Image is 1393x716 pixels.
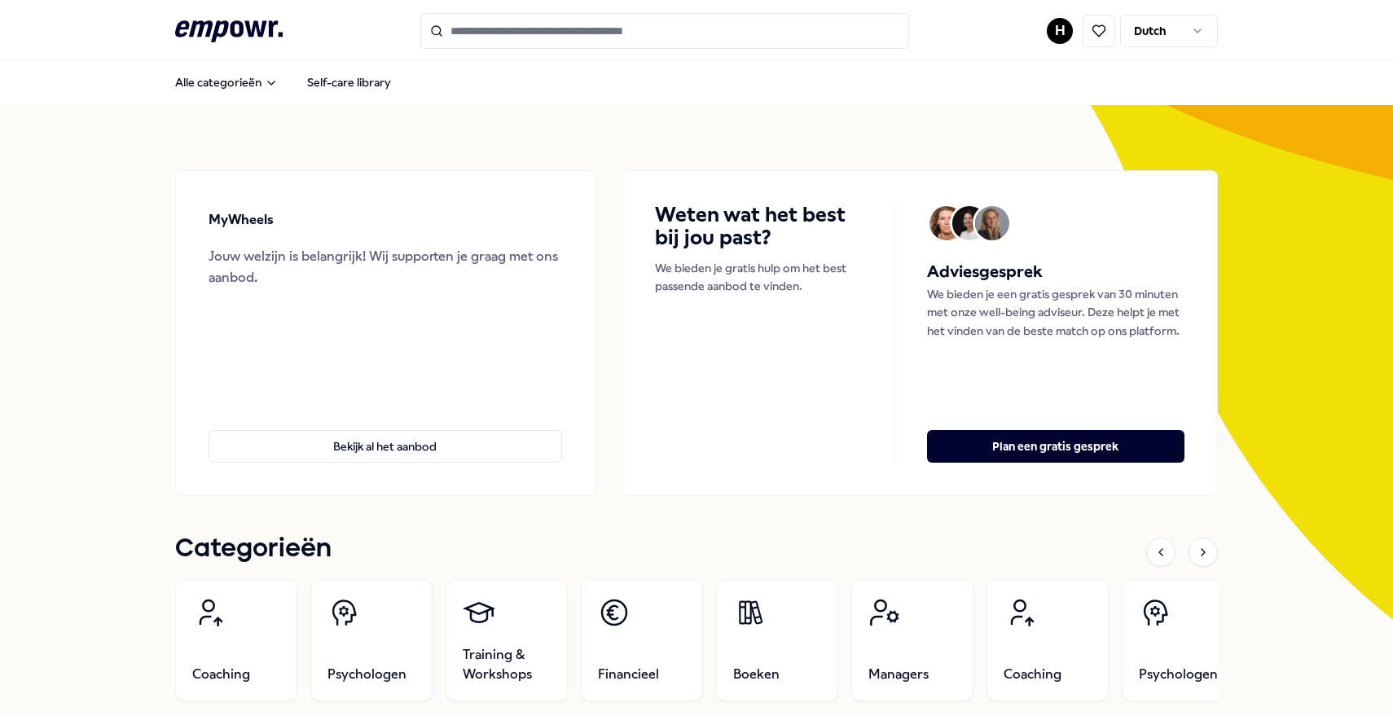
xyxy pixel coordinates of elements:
[310,579,433,701] a: Psychologen
[294,66,404,99] a: Self-care library
[209,246,562,288] div: Jouw welzijn is belangrijk! Wij supporten je graag met ons aanbod.
[209,209,274,231] p: MyWheels
[1047,18,1073,44] button: H
[192,665,250,684] span: Coaching
[1139,665,1218,684] span: Psychologen
[927,259,1184,285] h5: Adviesgesprek
[1122,579,1244,701] a: Psychologen
[463,645,551,684] span: Training & Workshops
[927,430,1184,463] button: Plan een gratis gesprek
[175,529,332,569] h1: Categorieën
[716,579,838,701] a: Boeken
[987,579,1109,701] a: Coaching
[175,579,297,701] a: Coaching
[952,206,987,240] img: Avatar
[162,66,291,99] button: Alle categorieën
[975,206,1009,240] img: Avatar
[655,259,861,296] p: We bieden je gratis hulp om het best passende aanbod te vinden.
[209,404,562,463] a: Bekijk al het aanbod
[581,579,703,701] a: Financieel
[655,204,861,249] h4: Weten wat het best bij jou past?
[209,430,562,463] button: Bekijk al het aanbod
[851,579,973,701] a: Managers
[927,285,1184,340] p: We bieden je een gratis gesprek van 30 minuten met onze well-being adviseur. Deze helpt je met he...
[162,66,404,99] nav: Main
[733,665,780,684] span: Boeken
[868,665,929,684] span: Managers
[1004,665,1061,684] span: Coaching
[327,665,406,684] span: Psychologen
[929,206,964,240] img: Avatar
[598,665,659,684] span: Financieel
[420,13,909,49] input: Search for products, categories or subcategories
[446,579,568,701] a: Training & Workshops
